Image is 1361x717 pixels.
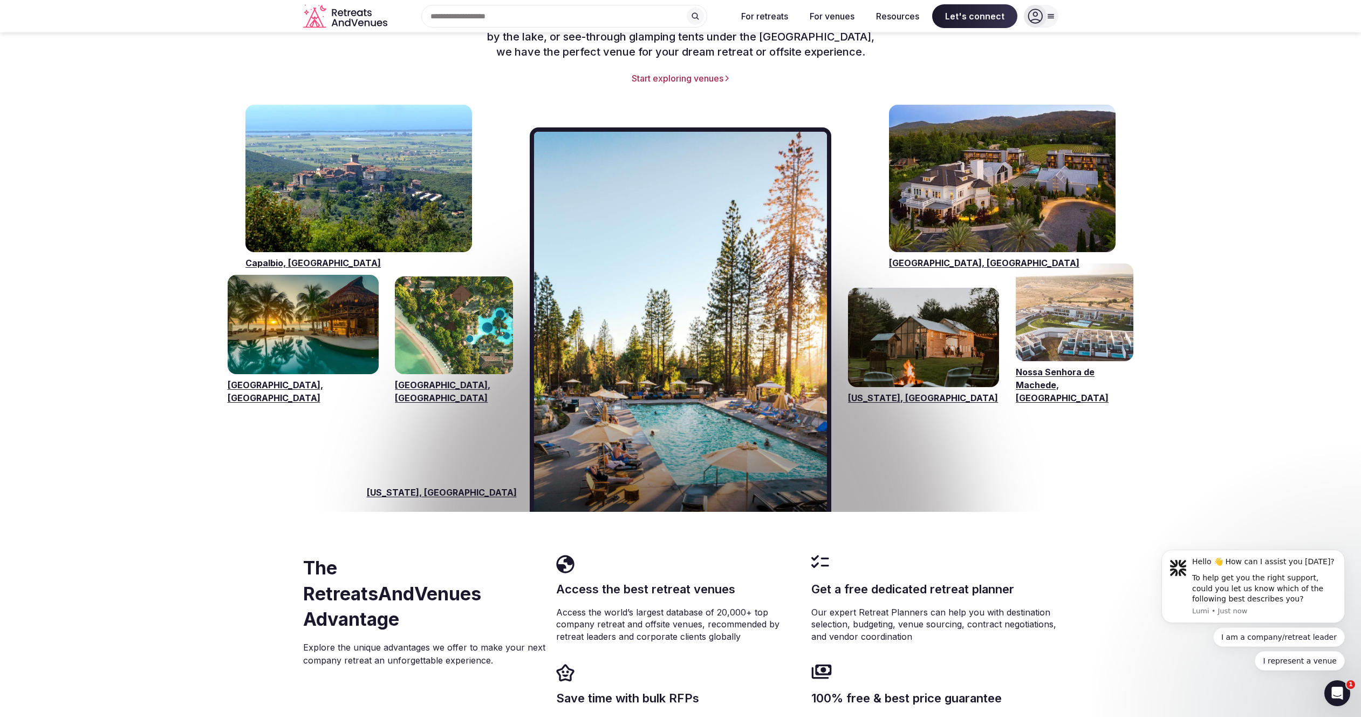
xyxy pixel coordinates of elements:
[556,606,803,642] p: Access the world’s largest database of 20,000+ top company retreat and offsite venues, recommende...
[1324,680,1350,706] iframe: Intercom live chat
[1016,263,1133,361] a: Visit venues for Nossa Senhora de Machede, Portugal
[534,132,827,512] img: Featured locations
[801,4,863,28] button: For venues
[811,606,1058,642] p: Our expert Retreat Planners can help you with destination selection, budgeting, venue sourcing, c...
[848,391,999,404] a: [US_STATE], [GEOGRAPHIC_DATA]
[1346,680,1355,689] span: 1
[848,288,999,387] a: Visit venues for New York, USA
[395,378,512,404] a: [GEOGRAPHIC_DATA], [GEOGRAPHIC_DATA]
[303,72,1058,84] a: Start exploring venues
[867,4,928,28] button: Resources
[474,14,888,59] p: Whether it's a majestic castle, a private island resort, a summer camp resort by the lake, or see...
[556,690,803,707] h3: Save time with bulk RFPs
[367,486,517,499] span: [US_STATE], [GEOGRAPHIC_DATA]
[395,276,512,374] a: Visit venues for Bali, Indonesia
[228,275,379,374] a: Visit venues for Riviera Maya, Mexico
[1145,490,1361,688] iframe: Intercom notifications message
[889,256,1116,269] a: [GEOGRAPHIC_DATA], [GEOGRAPHIC_DATA]
[303,4,389,29] a: Visit the homepage
[303,555,548,632] h2: The RetreatsAndVenues Advantage
[932,4,1017,28] span: Let's connect
[303,641,548,667] p: Explore the unique advantages we offer to make your next company retreat an unforgettable experie...
[245,256,472,269] a: Capalbio, [GEOGRAPHIC_DATA]
[228,378,379,404] a: [GEOGRAPHIC_DATA], [GEOGRAPHIC_DATA]
[811,690,1058,707] h3: 100% free & best price guarantee
[556,581,803,598] h3: Access the best retreat venues
[245,105,472,252] a: Visit venues for Capalbio, Italy
[303,4,389,29] svg: Retreats and Venues company logo
[1016,366,1133,404] a: Nossa Senhora de Machede, [GEOGRAPHIC_DATA]
[811,581,1058,598] h3: Get a free dedicated retreat planner
[530,127,832,512] a: Visit venues for California, USA
[733,4,797,28] button: For retreats
[889,105,1116,252] a: Visit venues for Napa Valley, USA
